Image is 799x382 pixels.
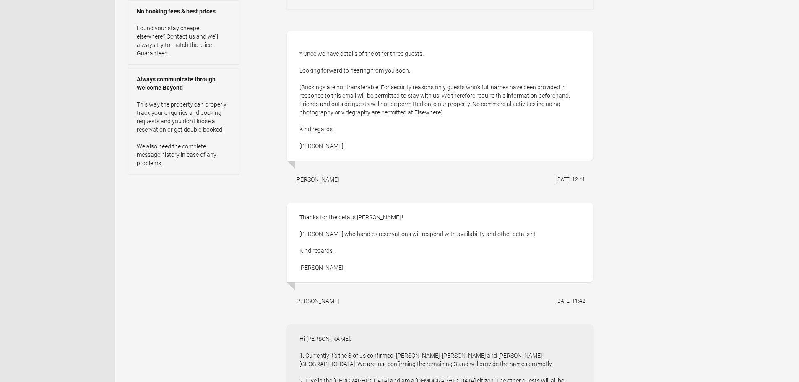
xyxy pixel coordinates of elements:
div: * Once we have details of the other three guests. Looking forward to hearing from you soon. (Book... [287,31,593,161]
strong: No booking fees & best prices [137,7,230,16]
strong: Always communicate through Welcome Beyond [137,75,230,92]
div: Thanks for the details [PERSON_NAME] ! [PERSON_NAME] who handles reservations will respond with a... [287,203,593,282]
flynt-date-display: [DATE] 12:41 [556,177,585,182]
div: [PERSON_NAME] [295,297,339,305]
p: This way the property can properly track your enquiries and booking requests and you don’t loose ... [137,100,230,167]
div: [PERSON_NAME] [295,175,339,184]
p: Found your stay cheaper elsewhere? Contact us and we’ll always try to match the price. Guaranteed. [137,24,230,57]
flynt-date-display: [DATE] 11:42 [556,298,585,304]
